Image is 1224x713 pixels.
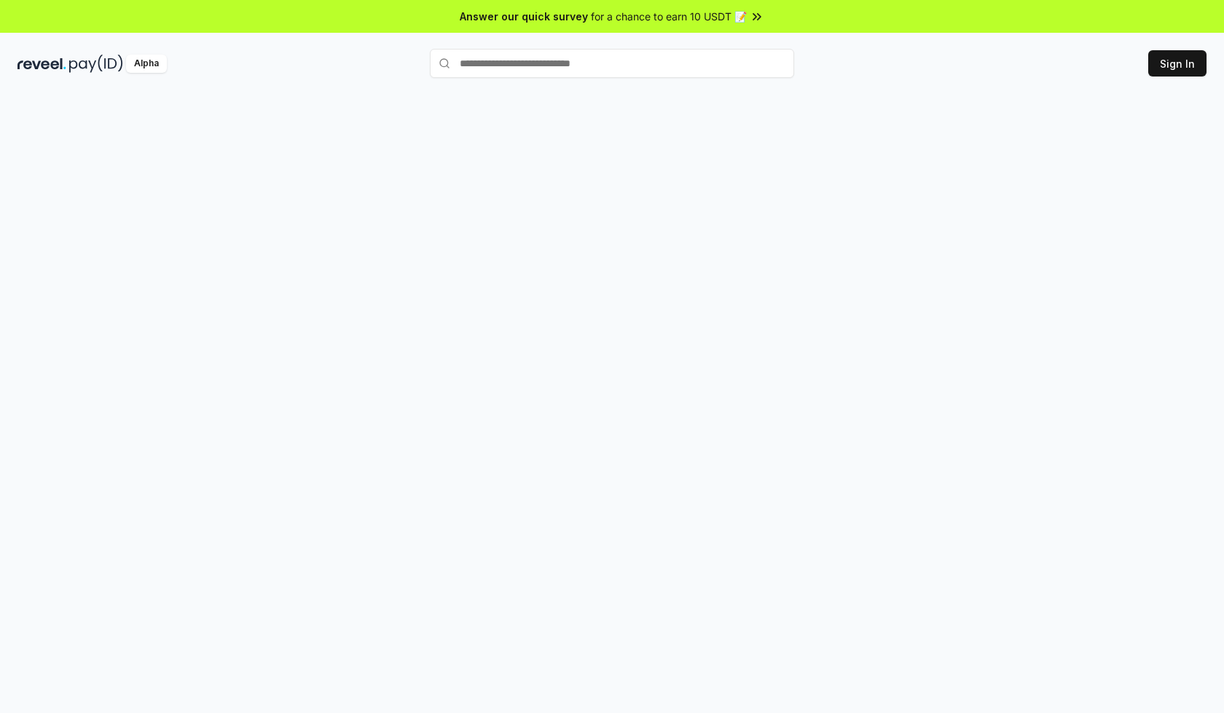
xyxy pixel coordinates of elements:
[460,9,588,24] span: Answer our quick survey
[126,55,167,73] div: Alpha
[69,55,123,73] img: pay_id
[17,55,66,73] img: reveel_dark
[1148,50,1207,76] button: Sign In
[591,9,747,24] span: for a chance to earn 10 USDT 📝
